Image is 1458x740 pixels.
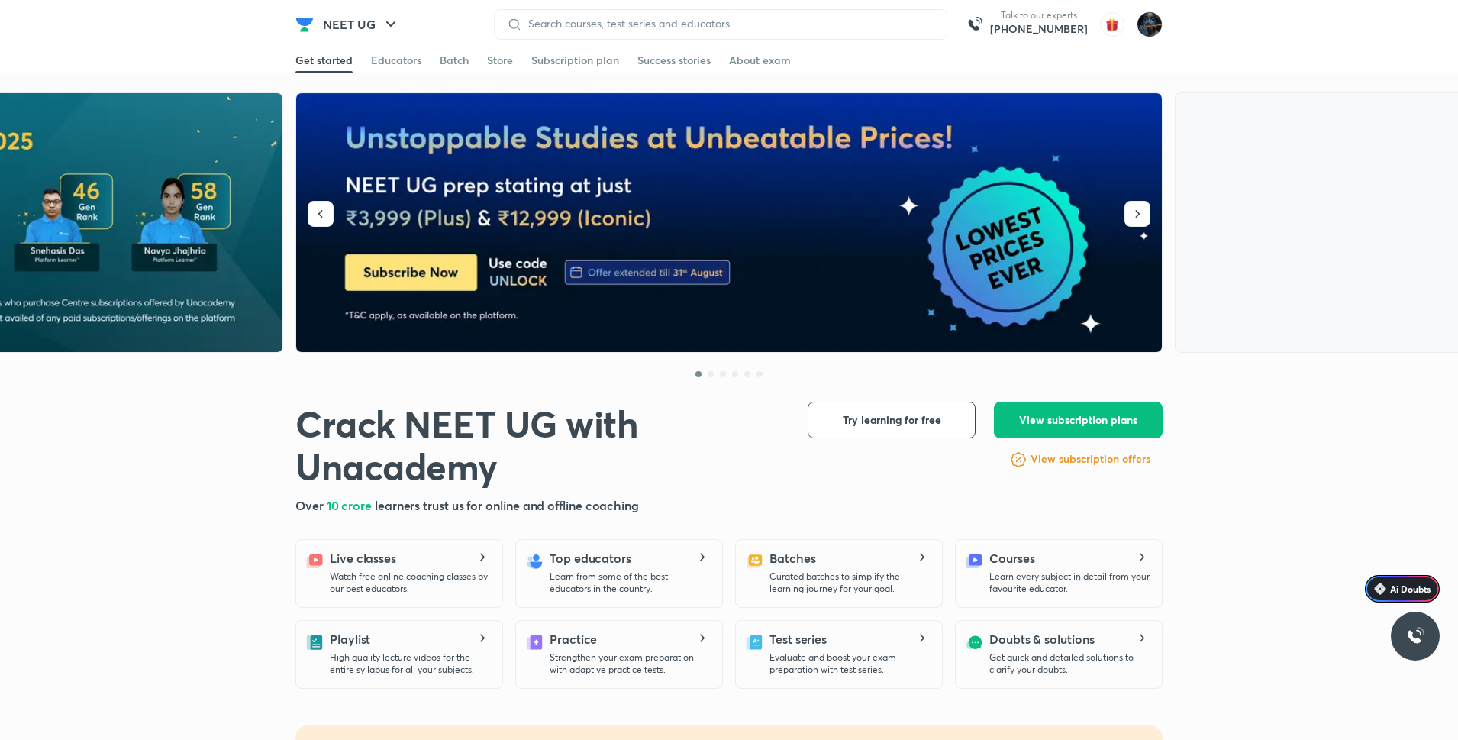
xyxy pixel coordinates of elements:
[330,651,490,676] p: High quality lecture videos for the entire syllabus for all your subjects.
[550,549,631,567] h5: Top educators
[1390,583,1431,595] span: Ai Doubts
[1019,412,1137,428] span: View subscription plans
[295,15,314,34] img: Company Logo
[1031,451,1150,469] a: View subscription offers
[375,497,639,513] span: learners trust us for online and offline coaching
[990,21,1088,37] a: [PHONE_NUMBER]
[637,48,711,73] a: Success stories
[1031,451,1150,467] h6: View subscription offers
[487,48,513,73] a: Store
[295,497,327,513] span: Over
[1406,627,1424,645] img: ttu
[440,48,469,73] a: Batch
[843,412,941,428] span: Try learning for free
[729,48,791,73] a: About exam
[989,549,1034,567] h5: Courses
[550,651,710,676] p: Strengthen your exam preparation with adaptive practice tests.
[808,402,976,438] button: Try learning for free
[1137,11,1163,37] img: Purnima Sharma
[729,53,791,68] div: About exam
[487,53,513,68] div: Store
[1374,583,1386,595] img: Icon
[994,402,1163,438] button: View subscription plans
[989,570,1150,595] p: Learn every subject in detail from your favourite educator.
[769,630,827,648] h5: Test series
[637,53,711,68] div: Success stories
[550,630,597,648] h5: Practice
[440,53,469,68] div: Batch
[960,9,990,40] img: call-us
[330,549,396,567] h5: Live classes
[295,402,783,487] h1: Crack NEET UG with Unacademy
[989,651,1150,676] p: Get quick and detailed solutions to clarify your doubts.
[522,18,934,30] input: Search courses, test series and educators
[1365,575,1440,603] a: Ai Doubts
[769,570,930,595] p: Curated batches to simplify the learning journey for your goal.
[550,570,710,595] p: Learn from some of the best educators in the country.
[531,48,619,73] a: Subscription plan
[990,9,1088,21] p: Talk to our experts
[989,630,1095,648] h5: Doubts & solutions
[769,651,930,676] p: Evaluate and boost your exam preparation with test series.
[371,53,421,68] div: Educators
[295,48,353,73] a: Get started
[330,570,490,595] p: Watch free online coaching classes by our best educators.
[314,9,409,40] button: NEET UG
[769,549,815,567] h5: Batches
[295,53,353,68] div: Get started
[1100,12,1124,37] img: avatar
[327,497,375,513] span: 10 crore
[330,630,370,648] h5: Playlist
[371,48,421,73] a: Educators
[531,53,619,68] div: Subscription plan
